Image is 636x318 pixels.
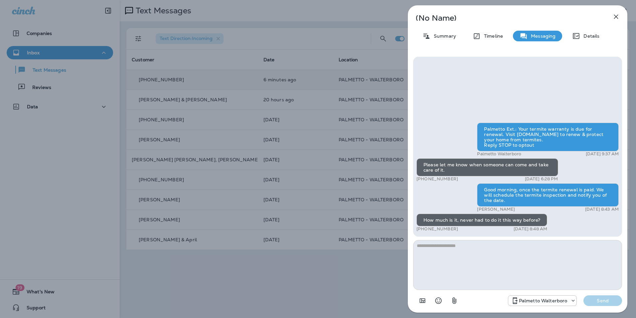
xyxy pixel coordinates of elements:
[477,207,515,212] p: [PERSON_NAME]
[416,226,458,232] p: [PHONE_NUMBER]
[430,33,456,39] p: Summary
[416,294,429,307] button: Add in a premade template
[481,33,503,39] p: Timeline
[519,298,567,303] p: Palmetto Walterboro
[477,183,619,207] div: Good morning, once the termite renewal is paid. We will schedule the termite inspection and notif...
[432,294,445,307] button: Select an emoji
[528,33,556,39] p: Messaging
[477,151,521,157] p: Palmetto Walterboro
[586,151,619,157] p: [DATE] 9:37 AM
[416,214,547,226] div: How much is it, never had to do it this way before?
[514,226,547,232] p: [DATE] 8:48 AM
[416,158,558,176] div: Please let me know when someone can come and take care of it.
[416,15,597,21] p: (No Name)
[508,297,577,305] div: +1 (843) 549-4955
[525,176,558,182] p: [DATE] 6:28 PM
[580,33,599,39] p: Details
[585,207,619,212] p: [DATE] 8:43 AM
[477,123,619,151] div: Palmetto Ext.: Your termite warranty is due for renewal. Visit [DOMAIN_NAME] to renew & protect y...
[416,176,458,182] p: [PHONE_NUMBER]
